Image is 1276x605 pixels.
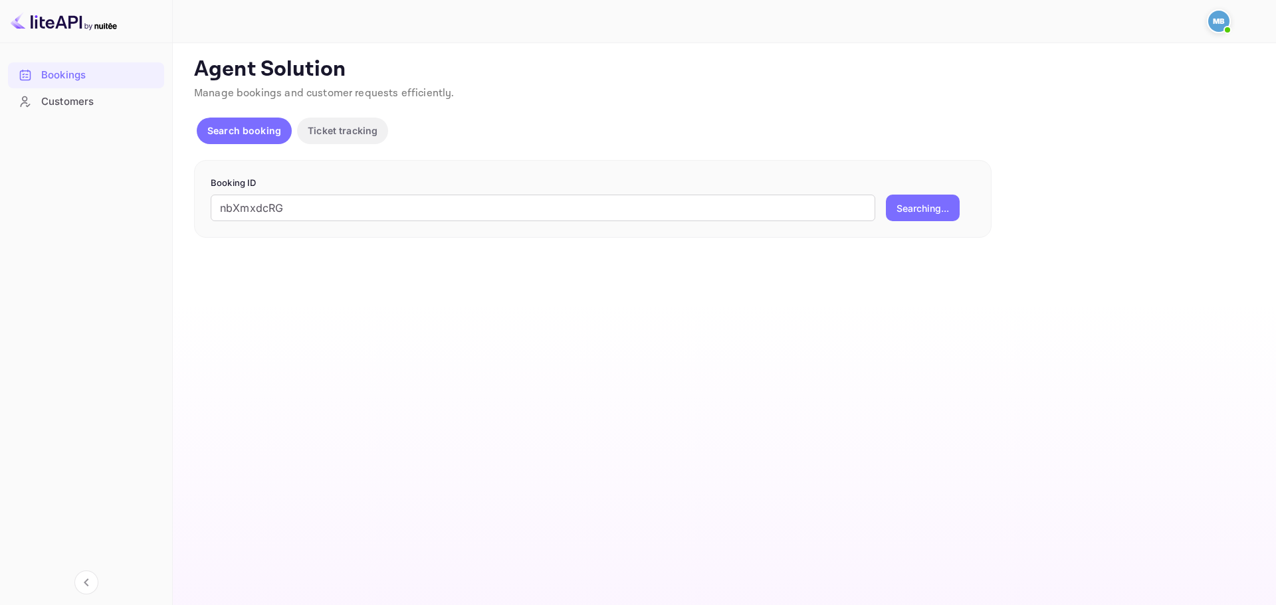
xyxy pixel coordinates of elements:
p: Booking ID [211,177,975,190]
img: LiteAPI logo [11,11,117,32]
div: Customers [8,89,164,115]
button: Collapse navigation [74,570,98,594]
p: Ticket tracking [308,124,377,137]
img: Mohcine Belkhir [1208,11,1229,32]
p: Agent Solution [194,56,1252,83]
p: Search booking [207,124,281,137]
input: Enter Booking ID (e.g., 63782194) [211,195,875,221]
span: Manage bookings and customer requests efficiently. [194,86,455,100]
a: Customers [8,89,164,114]
div: Bookings [8,62,164,88]
div: Bookings [41,68,158,83]
a: Bookings [8,62,164,87]
div: Customers [41,94,158,110]
button: Searching... [886,195,960,221]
